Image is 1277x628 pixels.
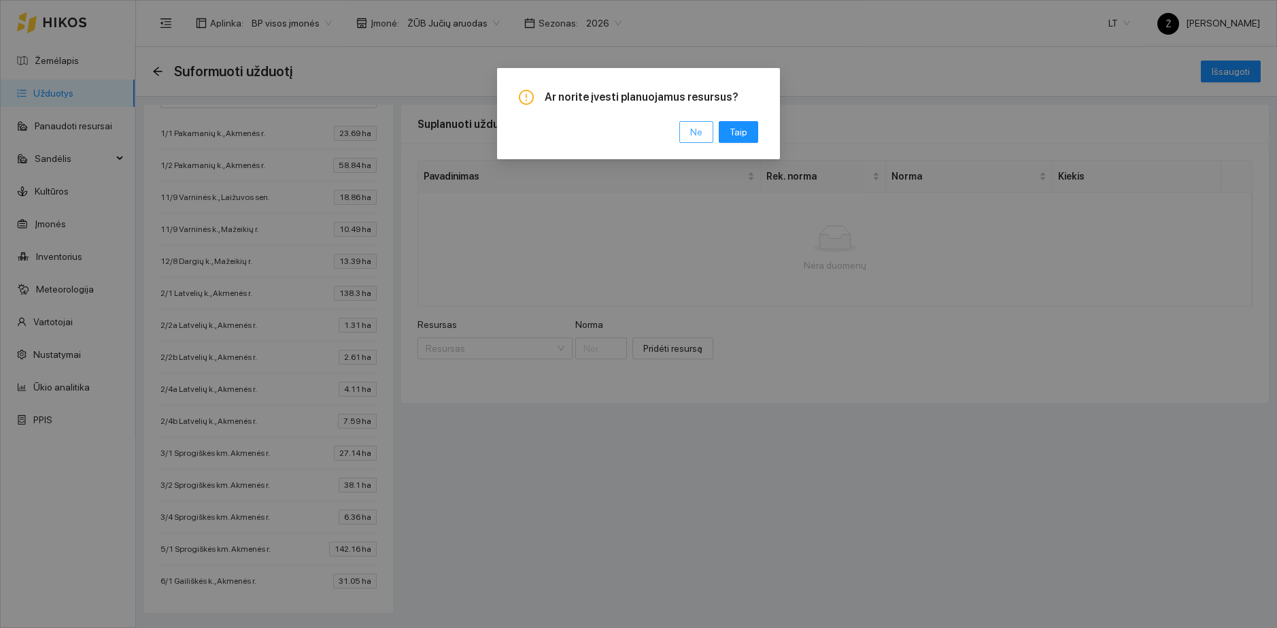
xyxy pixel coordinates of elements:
[719,121,758,143] button: Taip
[730,125,747,139] span: Taip
[690,125,702,139] span: Ne
[545,90,758,105] span: Ar norite įvesti planuojamus resursus?
[519,90,534,105] span: exclamation-circle
[679,121,713,143] button: Ne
